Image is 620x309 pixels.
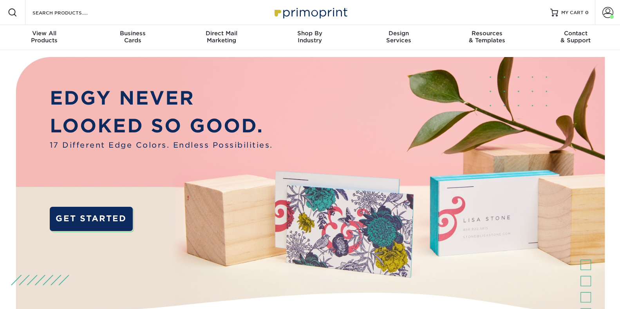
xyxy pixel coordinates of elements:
[32,8,108,17] input: SEARCH PRODUCTS.....
[271,4,349,21] img: Primoprint
[354,30,443,37] span: Design
[354,25,443,50] a: DesignServices
[89,30,177,44] div: Cards
[177,25,266,50] a: Direct MailMarketing
[50,140,273,151] span: 17 Different Edge Colors. Endless Possibilities.
[531,30,620,37] span: Contact
[443,30,531,37] span: Resources
[177,30,266,37] span: Direct Mail
[177,30,266,44] div: Marketing
[50,207,133,231] a: GET STARTED
[561,9,584,16] span: MY CART
[443,25,531,50] a: Resources& Templates
[266,25,354,50] a: Shop ByIndustry
[531,25,620,50] a: Contact& Support
[531,30,620,44] div: & Support
[585,10,589,15] span: 0
[89,30,177,37] span: Business
[50,84,273,112] p: EDGY NEVER
[266,30,354,37] span: Shop By
[89,25,177,50] a: BusinessCards
[443,30,531,44] div: & Templates
[354,30,443,44] div: Services
[266,30,354,44] div: Industry
[50,112,273,139] p: LOOKED SO GOOD.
